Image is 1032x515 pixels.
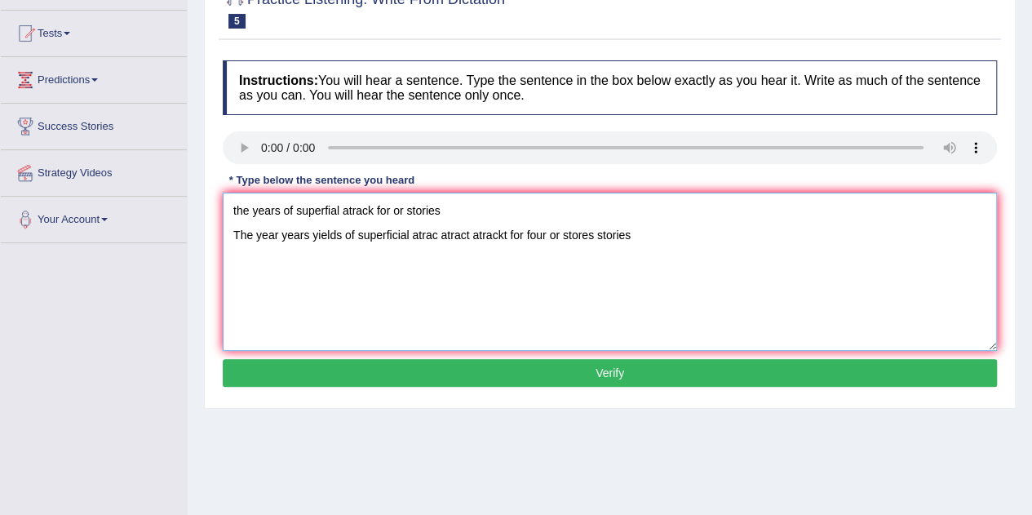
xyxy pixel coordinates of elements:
a: Your Account [1,197,187,238]
a: Success Stories [1,104,187,144]
div: * Type below the sentence you heard [223,172,421,188]
a: Strategy Videos [1,150,187,191]
b: Instructions: [239,73,318,87]
h4: You will hear a sentence. Type the sentence in the box below exactly as you hear it. Write as muc... [223,60,997,115]
a: Tests [1,11,187,51]
button: Verify [223,359,997,387]
a: Predictions [1,57,187,98]
span: 5 [228,14,246,29]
